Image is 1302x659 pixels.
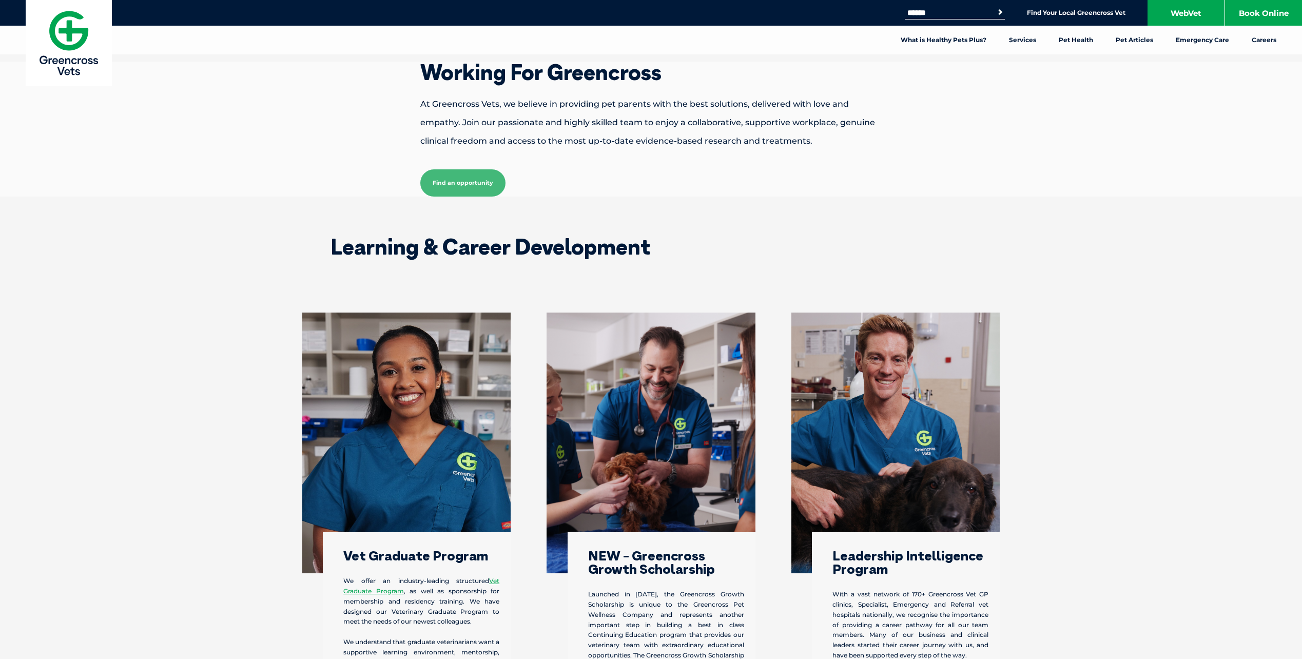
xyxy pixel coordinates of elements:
img: Vet AJ with a patient [791,313,1000,573]
a: Careers [1240,26,1288,54]
p: We offer an industry-leading structured , as well as sponsorship for membership and residency tra... [343,576,499,627]
a: Find an opportunity [420,169,506,197]
a: Vet Graduate Program [343,577,499,595]
button: Search [995,7,1005,17]
h3: Leadership Intelligence Program [832,549,988,576]
h1: Working For Greencross [384,62,918,83]
h3: Vet Graduate Program [343,549,499,563]
a: Emergency Care [1164,26,1240,54]
img: Vet Associate Dr Yash [302,313,511,573]
h2: Learning & Career Development [331,236,972,258]
img: Vet examining a puppy [547,313,755,573]
a: Pet Health [1047,26,1104,54]
p: At Greencross Vets, we believe in providing pet parents with the best solutions, delivered with l... [384,95,918,150]
a: What is Healthy Pets Plus? [889,26,998,54]
a: Find Your Local Greencross Vet [1027,9,1125,17]
a: Services [998,26,1047,54]
h3: NEW - Greencross Growth Scholarship [588,549,744,576]
a: Pet Articles [1104,26,1164,54]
